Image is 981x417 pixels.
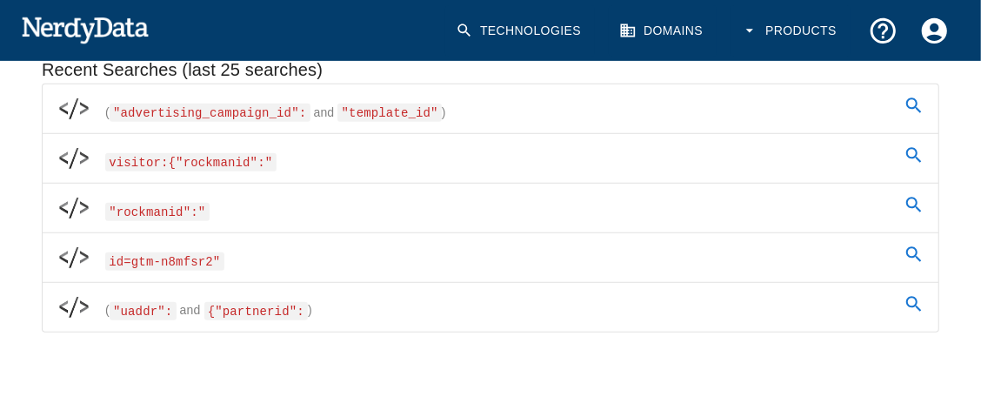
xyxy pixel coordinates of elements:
[858,5,909,57] button: Support and Documentation
[43,84,938,133] a: ("advertising_campaign_id": and "template_id")
[21,12,149,47] img: NerdyData.com
[894,326,960,392] iframe: Drift Widget Chat Controller
[308,304,312,318] span: )
[43,134,938,183] a: visitor:{"rockmanid":"
[105,304,110,318] span: (
[105,153,277,172] span: visitor:{"rockmanid":"
[445,5,595,57] a: Technologies
[43,184,938,232] a: "rockmanid":"
[337,104,442,122] span: "template_id"
[43,233,938,282] a: id=gtm-n8mfsr2"
[110,104,310,122] span: "advertising_campaign_id":
[43,283,938,332] a: ("uaddr": and {"partnerid":)
[442,105,446,119] span: )
[42,56,939,84] h6: Recent Searches (last 25 searches)
[110,302,177,320] span: "uaddr":
[609,5,717,57] a: Domains
[909,5,960,57] button: Account Settings
[731,5,851,57] button: Products
[310,105,338,119] span: and
[105,203,210,221] span: "rockmanid":"
[204,302,309,320] span: {"partnerid":
[177,304,204,318] span: and
[105,252,224,271] span: id=gtm-n8mfsr2"
[105,105,110,119] span: (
